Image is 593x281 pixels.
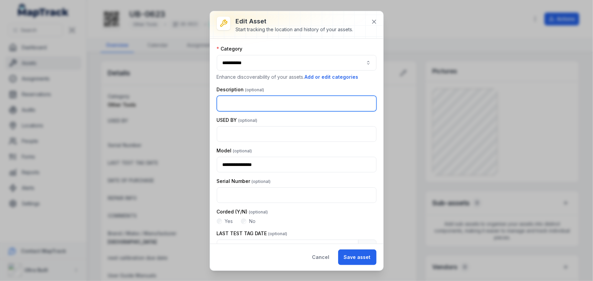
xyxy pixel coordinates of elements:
[236,17,353,26] h3: Edit asset
[249,218,256,225] label: No
[217,117,258,124] label: USED BY
[236,26,353,33] div: Start tracking the location and history of your assets.
[358,240,377,255] button: Calendar
[338,249,377,265] button: Save asset
[217,73,377,81] p: Enhance discoverability of your assets.
[217,208,268,215] label: Corded (Y/N)
[307,249,335,265] button: Cancel
[217,230,287,237] label: LAST TEST TAG DATE
[217,178,271,185] label: Serial Number
[217,45,243,52] label: Category
[304,73,359,81] button: Add or edit categories
[217,86,264,93] label: Description
[225,218,233,225] label: Yes
[217,147,252,154] label: Model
